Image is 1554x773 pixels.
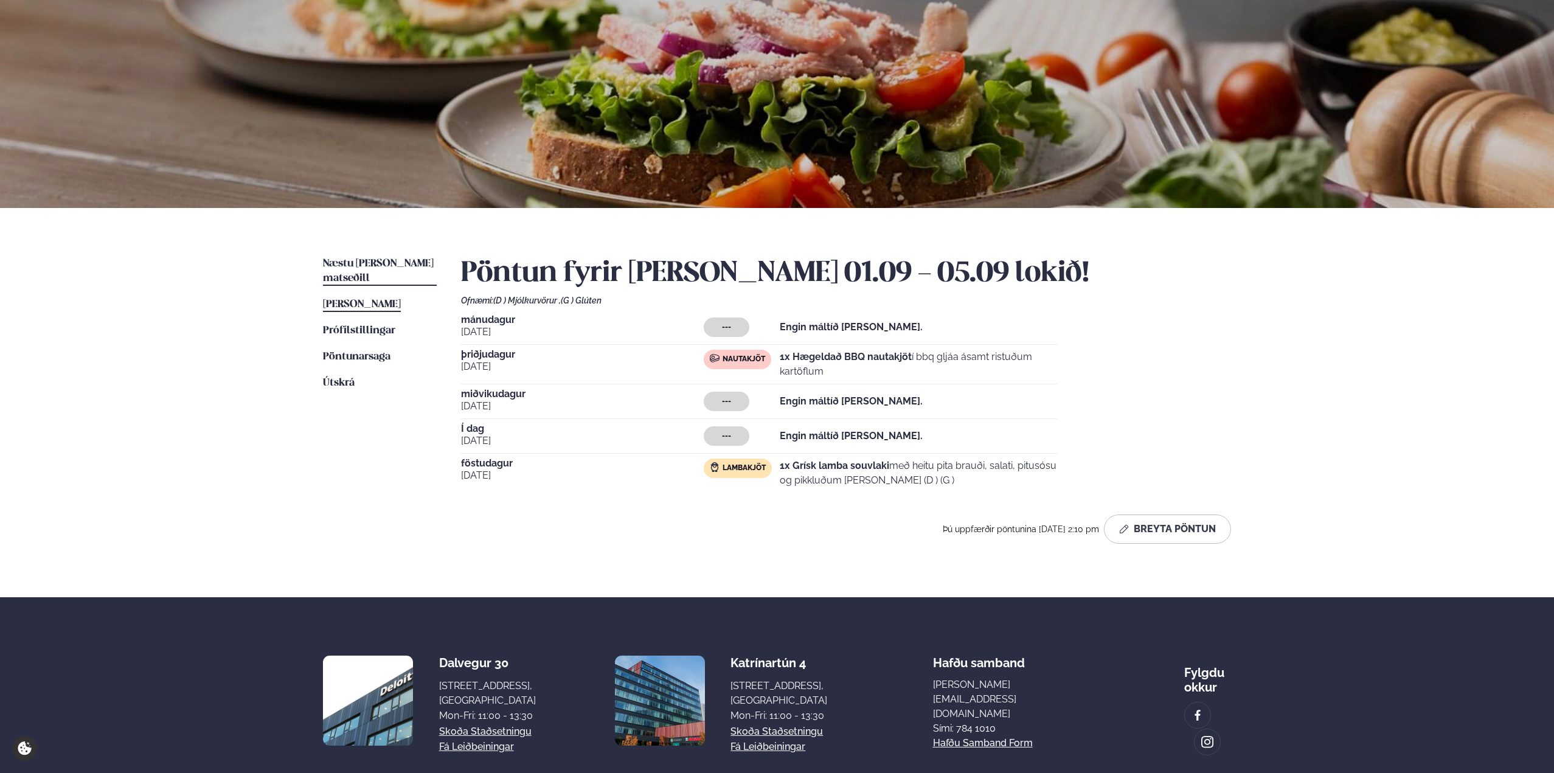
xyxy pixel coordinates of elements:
img: Lamb.svg [710,462,720,472]
img: image alt [1201,735,1214,749]
p: Sími: 784 1010 [933,721,1079,736]
span: [DATE] [461,325,704,339]
strong: 1x Hægeldað BBQ nautakjöt [780,351,912,362]
button: Breyta Pöntun [1104,515,1231,544]
span: [DATE] [461,359,704,374]
strong: Engin máltíð [PERSON_NAME]. [780,430,923,442]
a: Næstu [PERSON_NAME] matseðill [323,257,437,286]
span: [DATE] [461,399,704,414]
img: beef.svg [710,353,720,363]
a: [PERSON_NAME][EMAIL_ADDRESS][DOMAIN_NAME] [933,678,1079,721]
span: Prófílstillingar [323,325,395,336]
span: miðvikudagur [461,389,704,399]
div: [STREET_ADDRESS], [GEOGRAPHIC_DATA] [730,679,827,708]
p: með heitu pita brauði, salati, pitusósu og pikkluðum [PERSON_NAME] (D ) (G ) [780,459,1057,488]
span: --- [722,397,731,406]
span: Nautakjöt [723,355,765,364]
p: í bbq gljáa ásamt ristuðum kartöflum [780,350,1057,379]
a: Hafðu samband form [933,736,1033,750]
div: [STREET_ADDRESS], [GEOGRAPHIC_DATA] [439,679,536,708]
div: Fylgdu okkur [1184,656,1231,695]
span: Hafðu samband [933,646,1025,670]
span: föstudagur [461,459,704,468]
a: Skoða staðsetningu [730,724,823,739]
a: Prófílstillingar [323,324,395,338]
span: [PERSON_NAME] [323,299,401,310]
span: Útskrá [323,378,355,388]
a: Fá leiðbeiningar [439,740,514,754]
a: image alt [1195,729,1220,755]
a: Cookie settings [12,736,37,761]
h2: Pöntun fyrir [PERSON_NAME] 01.09 - 05.09 lokið! [461,257,1231,291]
strong: 1x Grísk lamba souvlaki [780,460,889,471]
a: image alt [1185,702,1210,728]
a: Skoða staðsetningu [439,724,532,739]
span: Þú uppfærðir pöntunina [DATE] 2:10 pm [943,524,1099,534]
img: image alt [615,656,705,746]
div: Dalvegur 30 [439,656,536,670]
a: Útskrá [323,376,355,390]
div: Mon-Fri: 11:00 - 13:30 [439,709,536,723]
a: [PERSON_NAME] [323,297,401,312]
span: --- [722,431,731,441]
span: Pöntunarsaga [323,352,390,362]
strong: Engin máltíð [PERSON_NAME]. [780,321,923,333]
span: þriðjudagur [461,350,704,359]
span: Lambakjöt [723,463,766,473]
span: (G ) Glúten [561,296,602,305]
a: Fá leiðbeiningar [730,740,805,754]
div: Mon-Fri: 11:00 - 13:30 [730,709,827,723]
span: (D ) Mjólkurvörur , [493,296,561,305]
div: Ofnæmi: [461,296,1231,305]
span: [DATE] [461,468,704,483]
span: Í dag [461,424,704,434]
span: mánudagur [461,315,704,325]
span: --- [722,322,731,332]
img: image alt [1191,709,1204,723]
div: Katrínartún 4 [730,656,827,670]
span: Næstu [PERSON_NAME] matseðill [323,258,434,283]
strong: Engin máltíð [PERSON_NAME]. [780,395,923,407]
span: [DATE] [461,434,704,448]
img: image alt [323,656,413,746]
a: Pöntunarsaga [323,350,390,364]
